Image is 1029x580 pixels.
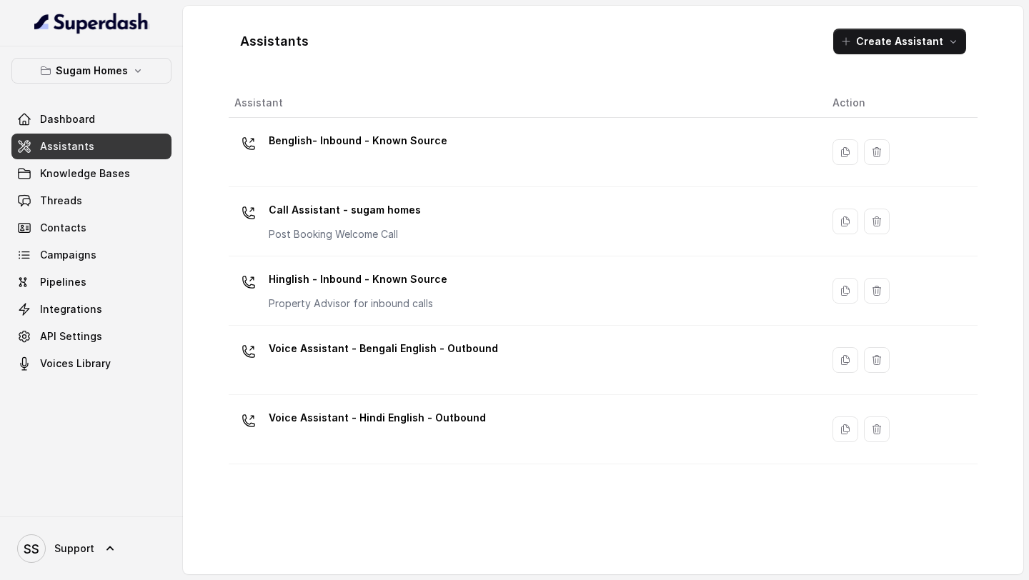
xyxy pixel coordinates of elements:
p: Post Booking Welcome Call [269,227,421,241]
a: Integrations [11,296,171,322]
a: Campaigns [11,242,171,268]
a: Dashboard [11,106,171,132]
span: Support [54,541,94,556]
a: Threads [11,188,171,214]
span: Campaigns [40,248,96,262]
button: Create Assistant [833,29,966,54]
span: Contacts [40,221,86,235]
a: Assistants [11,134,171,159]
span: Pipelines [40,275,86,289]
a: Contacts [11,215,171,241]
span: Integrations [40,302,102,316]
a: Pipelines [11,269,171,295]
th: Assistant [229,89,821,118]
button: Sugam Homes [11,58,171,84]
h1: Assistants [240,30,309,53]
span: Assistants [40,139,94,154]
p: Property Advisor for inbound calls [269,296,447,311]
span: Dashboard [40,112,95,126]
img: light.svg [34,11,149,34]
text: SS [24,541,39,556]
a: Support [11,529,171,569]
p: Benglish- Inbound - Known Source [269,129,447,152]
p: Voice Assistant - Bengali English - Outbound [269,337,498,360]
p: Hinglish - Inbound - Known Source [269,268,447,291]
span: Voices Library [40,356,111,371]
a: Knowledge Bases [11,161,171,186]
span: Knowledge Bases [40,166,130,181]
span: API Settings [40,329,102,344]
th: Action [821,89,978,118]
p: Call Assistant - sugam homes [269,199,421,221]
span: Threads [40,194,82,208]
p: Voice Assistant - Hindi English - Outbound [269,406,486,429]
p: Sugam Homes [56,62,128,79]
a: API Settings [11,324,171,349]
a: Voices Library [11,351,171,376]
